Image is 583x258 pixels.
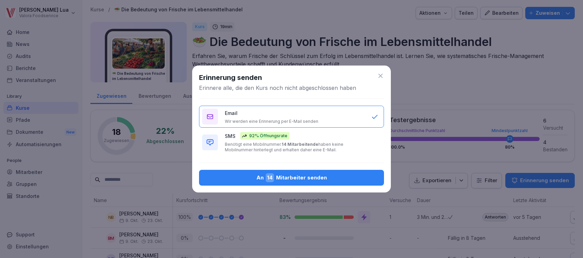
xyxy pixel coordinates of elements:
div: An Mitarbeiter senden [205,173,378,182]
span: 14 [266,173,274,182]
p: 92% Öffnungsrate [249,133,287,139]
p: Wir werden eine Erinnerung per E-Mail senden [225,119,318,124]
b: 14 Mitarbeitende [282,142,318,147]
p: Erinnere alle, die den Kurs noch nicht abgeschlossen haben [199,84,356,92]
p: SMS [225,132,235,140]
button: An14Mitarbeiter senden [199,170,384,186]
h1: Erinnerung senden [199,72,262,83]
p: Email [225,109,238,117]
p: Benötigt eine Mobilnummer. haben keine Mobilnummer hinterlegt und erhalten daher eine E-Mail. [225,142,364,153]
